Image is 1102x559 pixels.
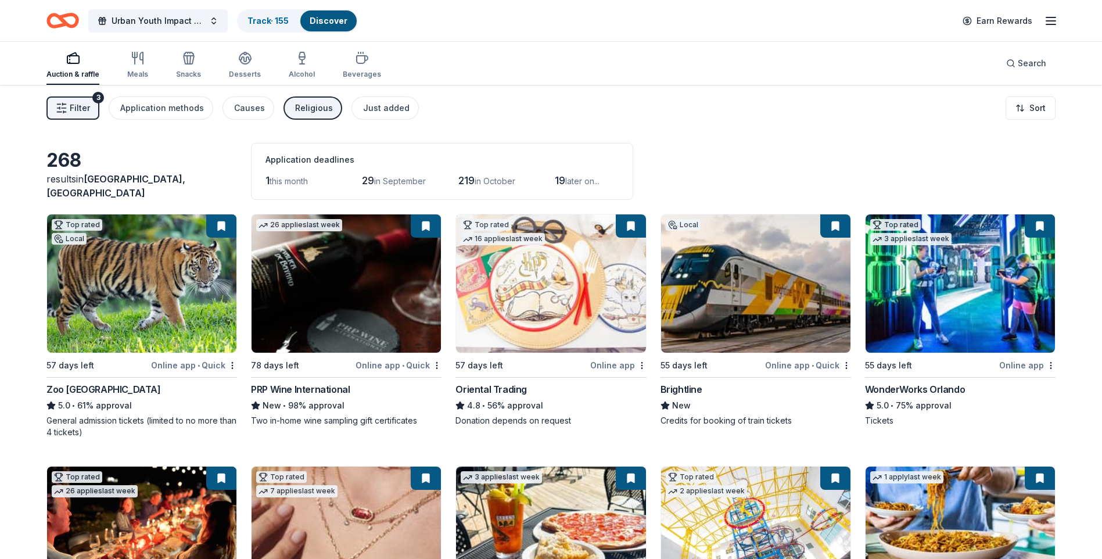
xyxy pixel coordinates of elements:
span: • [283,401,286,410]
div: results [46,172,237,200]
div: Donation depends on request [455,415,646,427]
div: 56% approval [455,399,646,413]
span: 1 [265,174,270,187]
div: 57 days left [455,359,503,372]
img: Image for Brightline [661,214,850,353]
div: Online app [590,358,647,372]
div: 26 applies last week [52,485,138,497]
span: Search [1018,56,1046,70]
div: Top rated [870,219,921,231]
div: 75% approval [865,399,1056,413]
div: 78 days left [251,359,299,372]
img: Image for Zoo Miami [47,214,236,353]
div: 3 [92,92,104,103]
div: Auction & raffle [46,70,99,79]
span: New [263,399,281,413]
div: Religious [295,101,333,115]
a: Earn Rewards [956,10,1039,31]
div: 3 applies last week [870,233,952,245]
div: Oriental Trading [455,382,527,396]
div: 1 apply last week [870,471,943,483]
button: Desserts [229,46,261,85]
div: Online app [999,358,1056,372]
button: Application methods [109,96,213,120]
div: Zoo [GEOGRAPHIC_DATA] [46,382,161,396]
span: • [891,401,893,410]
div: 61% approval [46,399,237,413]
div: Application deadlines [265,153,619,167]
div: Just added [363,101,410,115]
button: Search [997,52,1056,75]
div: Application methods [120,101,204,115]
span: 4.8 [467,399,480,413]
div: Online app Quick [356,358,441,372]
a: Image for BrightlineLocal55 days leftOnline app•QuickBrightlineNewCredits for booking of train ti... [661,214,851,427]
div: Desserts [229,70,261,79]
div: Local [52,233,87,245]
span: 219 [458,174,475,187]
span: • [198,361,200,370]
button: Track· 155Discover [237,9,358,33]
div: 16 applies last week [461,233,545,245]
span: in October [475,176,515,186]
div: Top rated [52,471,102,483]
span: 5.0 [58,399,70,413]
button: Sort [1006,96,1056,120]
button: Causes [222,96,274,120]
div: Snacks [176,70,201,79]
span: Sort [1029,101,1046,115]
div: 26 applies last week [256,219,342,231]
div: Top rated [256,471,307,483]
span: in September [374,176,426,186]
div: General admission tickets (limited to no more than 4 tickets) [46,415,237,438]
span: 5.0 [877,399,889,413]
div: 55 days left [661,359,708,372]
div: Top rated [52,219,102,231]
button: Filter3 [46,96,99,120]
div: Meals [127,70,148,79]
div: Beverages [343,70,381,79]
div: Tickets [865,415,1056,427]
a: Home [46,7,79,34]
a: Image for Oriental TradingTop rated16 applieslast week57 days leftOnline appOriental Trading4.8•5... [455,214,646,427]
div: Two in-home wine sampling gift certificates [251,415,441,427]
span: New [672,399,691,413]
a: Track· 155 [247,16,289,26]
button: Snacks [176,46,201,85]
a: Image for WonderWorks OrlandoTop rated3 applieslast week55 days leftOnline appWonderWorks Orlando... [865,214,1056,427]
button: Meals [127,46,148,85]
span: 29 [362,174,374,187]
a: Image for Zoo MiamiTop ratedLocal57 days leftOnline app•QuickZoo [GEOGRAPHIC_DATA]5.0•61% approva... [46,214,237,438]
button: Just added [351,96,419,120]
div: Top rated [666,471,716,483]
a: Image for PRP Wine International26 applieslast week78 days leftOnline app•QuickPRP Wine Internati... [251,214,441,427]
span: • [72,401,75,410]
button: Religious [283,96,342,120]
div: 3 applies last week [461,471,542,483]
div: 2 applies last week [666,485,747,497]
div: WonderWorks Orlando [865,382,965,396]
div: 98% approval [251,399,441,413]
div: Credits for booking of train tickets [661,415,851,427]
div: PRP Wine International [251,382,350,396]
span: • [402,361,404,370]
img: Image for WonderWorks Orlando [866,214,1055,353]
img: Image for Oriental Trading [456,214,645,353]
div: 7 applies last week [256,485,338,497]
span: this month [270,176,308,186]
button: Beverages [343,46,381,85]
div: Alcohol [289,70,315,79]
div: Online app Quick [151,358,237,372]
div: 57 days left [46,359,94,372]
span: later on... [565,176,600,186]
span: • [483,401,486,410]
button: Urban Youth Impact 5K Fall Stampede Presented by [DEMOGRAPHIC_DATA]-fil-A [88,9,228,33]
a: Discover [310,16,347,26]
div: 268 [46,149,237,172]
button: Alcohol [289,46,315,85]
span: Filter [70,101,90,115]
div: Brightline [661,382,702,396]
div: Online app Quick [765,358,851,372]
img: Image for PRP Wine International [252,214,441,353]
span: in [46,173,185,199]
